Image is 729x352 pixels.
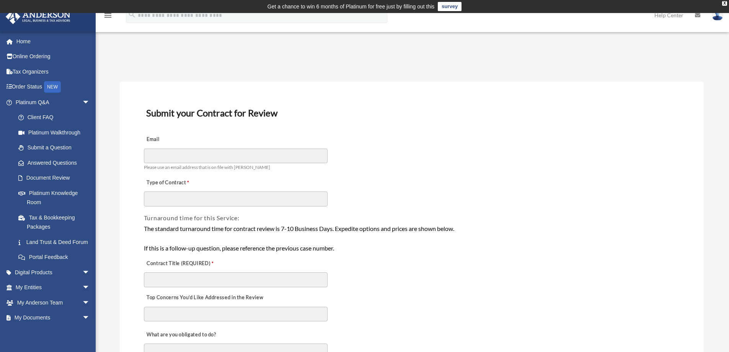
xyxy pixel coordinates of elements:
[5,95,101,110] a: Platinum Q&Aarrow_drop_down
[3,9,73,24] img: Anderson Advisors Platinum Portal
[144,134,220,145] label: Email
[143,105,680,121] h3: Submit your Contract for Review
[438,2,462,11] a: survey
[11,110,101,125] a: Client FAQ
[103,13,113,20] a: menu
[267,2,435,11] div: Get a chance to win 6 months of Platinum for free just by filling out this
[5,310,101,326] a: My Documentsarrow_drop_down
[144,224,679,253] div: The standard turnaround time for contract review is 7-10 Business Days. Expedite options and pric...
[144,292,266,303] label: Top Concerns You’d Like Addressed in the Review
[11,155,101,170] a: Answered Questions
[11,250,101,265] a: Portal Feedback
[712,10,723,21] img: User Pic
[82,325,98,341] span: arrow_drop_down
[11,185,101,210] a: Platinum Knowledge Room
[5,280,101,295] a: My Entitiesarrow_drop_down
[144,329,220,340] label: What are you obligated to do?
[103,11,113,20] i: menu
[82,280,98,296] span: arrow_drop_down
[44,81,61,93] div: NEW
[144,177,220,188] label: Type of Contract
[5,34,101,49] a: Home
[82,265,98,280] span: arrow_drop_down
[5,79,101,95] a: Order StatusNEW
[11,140,101,156] a: Submit a Question
[82,310,98,326] span: arrow_drop_down
[11,170,98,186] a: Document Review
[5,295,101,310] a: My Anderson Teamarrow_drop_down
[82,295,98,311] span: arrow_drop_down
[82,95,98,110] span: arrow_drop_down
[5,64,101,79] a: Tax Organizers
[144,214,240,221] span: Turnaround time for this Service:
[11,125,101,140] a: Platinum Walkthrough
[5,265,101,280] a: Digital Productsarrow_drop_down
[722,1,727,6] div: close
[5,325,101,341] a: Online Learningarrow_drop_down
[5,49,101,64] a: Online Ordering
[11,234,101,250] a: Land Trust & Deed Forum
[11,210,101,234] a: Tax & Bookkeeping Packages
[144,258,220,269] label: Contract Title (REQUIRED)
[144,164,270,170] span: Please use an email address that is on file with [PERSON_NAME]
[128,10,136,19] i: search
